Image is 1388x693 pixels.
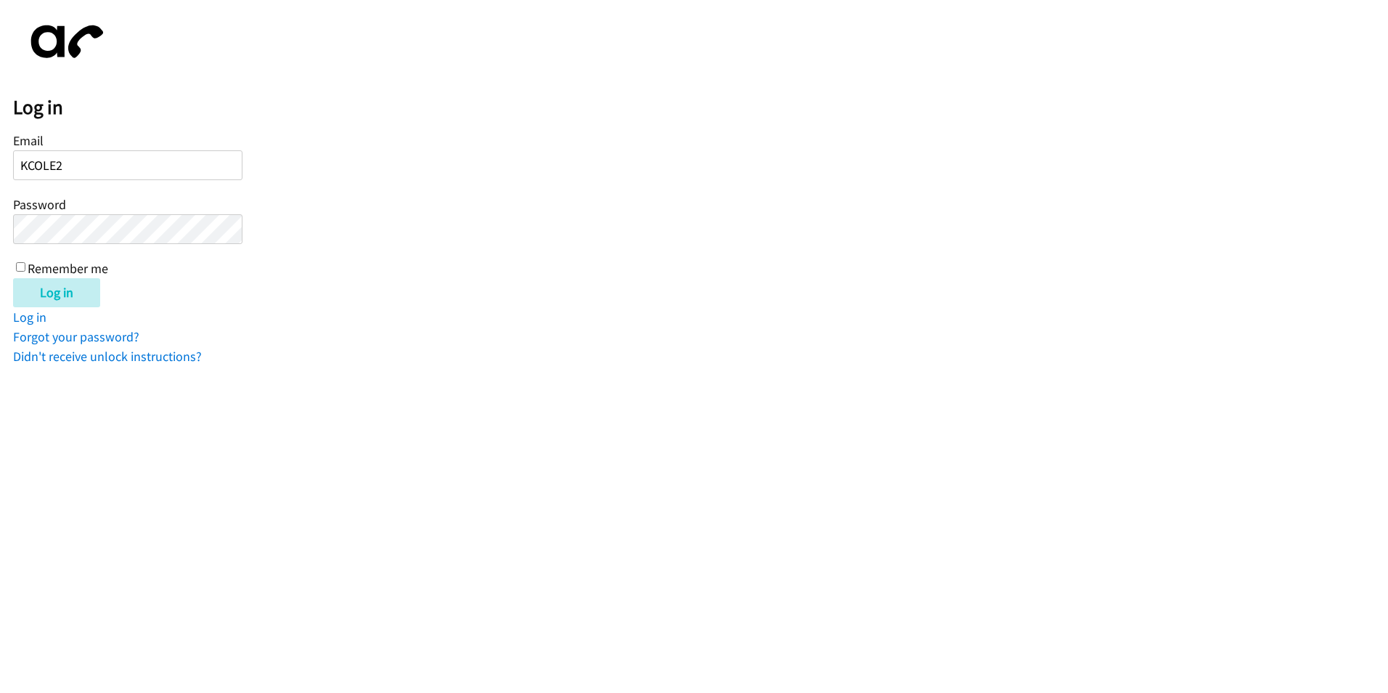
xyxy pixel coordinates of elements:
[13,278,100,307] input: Log in
[13,196,66,213] label: Password
[13,328,139,345] a: Forgot your password?
[13,13,115,70] img: aphone-8a226864a2ddd6a5e75d1ebefc011f4aa8f32683c2d82f3fb0802fe031f96514.svg
[13,95,1388,120] h2: Log in
[13,132,44,149] label: Email
[13,348,202,365] a: Didn't receive unlock instructions?
[28,260,108,277] label: Remember me
[13,309,46,325] a: Log in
